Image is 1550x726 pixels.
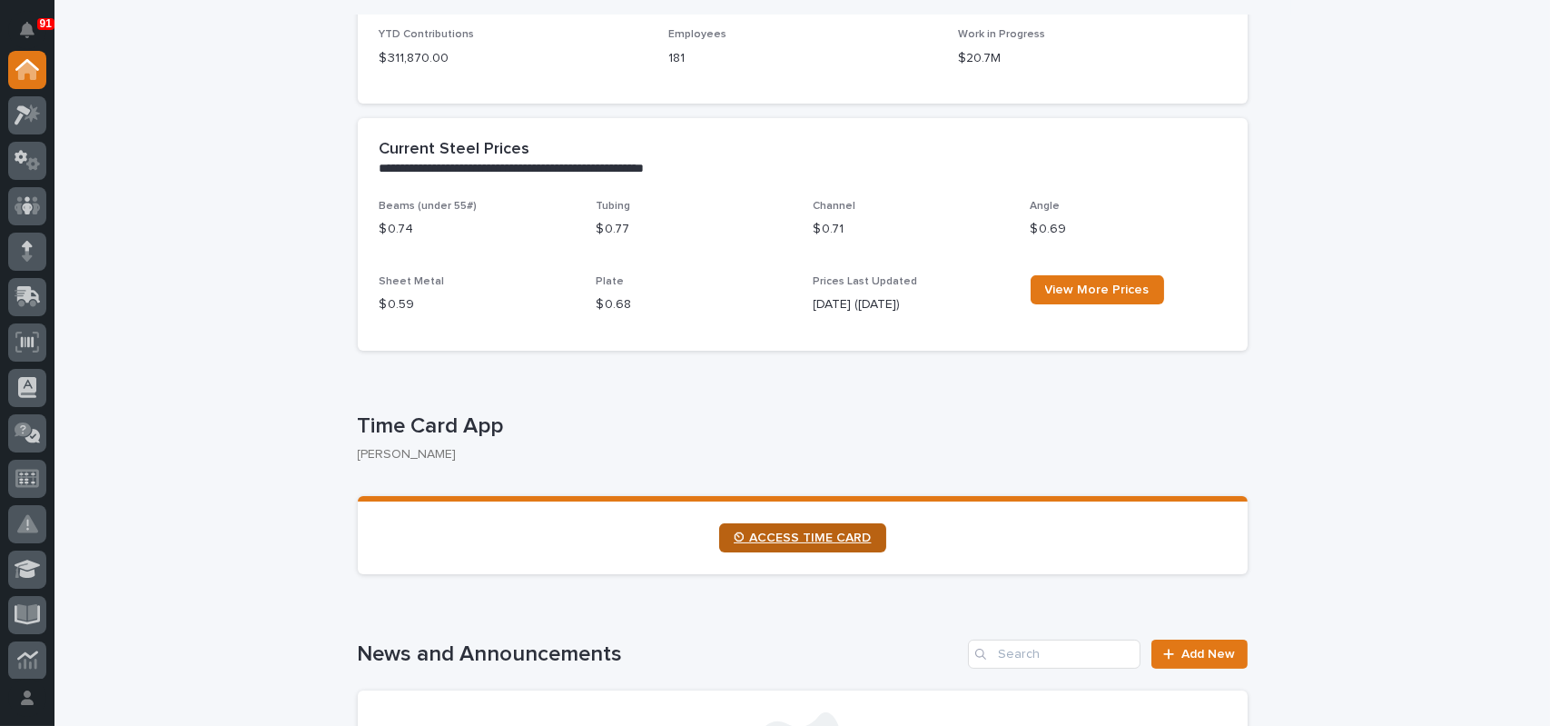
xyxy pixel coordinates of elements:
div: Notifications91 [23,22,46,51]
p: $20.7M [958,49,1226,68]
span: View More Prices [1045,283,1150,296]
a: View More Prices [1031,275,1164,304]
a: ⏲ ACCESS TIME CARD [719,523,886,552]
a: Add New [1151,640,1247,669]
p: [DATE] ([DATE]) [814,295,1009,314]
p: 181 [668,49,936,68]
p: $ 0.77 [597,220,792,239]
h1: News and Announcements [358,641,962,668]
p: Time Card App [358,413,1240,440]
p: 91 [40,17,52,30]
input: Search [968,640,1140,669]
span: YTD Contributions [380,29,475,40]
p: $ 311,870.00 [380,49,647,68]
h2: Current Steel Prices [380,140,530,160]
span: Work in Progress [958,29,1045,40]
span: Add New [1182,648,1236,661]
span: Angle [1031,201,1061,212]
p: [PERSON_NAME] [358,447,1233,462]
span: ⏲ ACCESS TIME CARD [734,532,872,544]
p: $ 0.71 [814,220,1009,239]
span: Employees [668,29,726,40]
p: $ 0.68 [597,295,792,314]
p: $ 0.69 [1031,220,1226,239]
span: Prices Last Updated [814,276,918,287]
span: Tubing [597,201,631,212]
span: Plate [597,276,625,287]
p: $ 0.74 [380,220,575,239]
span: Channel [814,201,856,212]
span: Beams (under 55#) [380,201,478,212]
button: Notifications [8,11,46,49]
p: $ 0.59 [380,295,575,314]
span: Sheet Metal [380,276,445,287]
